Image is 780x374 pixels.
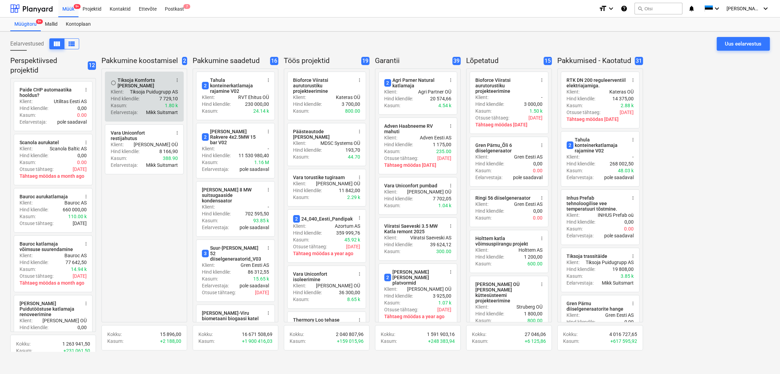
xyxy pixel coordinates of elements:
span: more_vert [83,140,89,145]
p: Hind kliendile : [475,160,504,167]
div: Päästeautode [PERSON_NAME] [293,129,353,140]
div: Kontoplaan [62,17,95,31]
p: 235.00 [436,148,451,155]
p: Eelarvestaja : [202,166,229,173]
p: - [268,203,269,210]
p: 14.94 k [71,266,87,273]
p: - [632,153,634,160]
p: Pakkumine saadetud [193,56,267,66]
p: [DATE] [437,155,451,162]
p: Klient : [475,94,488,101]
p: Klient : [20,145,33,152]
p: 11 530 980,40 [239,152,269,159]
span: 2 [566,141,573,149]
p: Hind kliendile : [566,266,595,273]
p: Kasum : [20,213,36,220]
span: more_vert [630,195,636,201]
p: 11 842,00 [339,187,360,194]
span: more_vert [266,310,271,316]
p: Garantii [375,56,450,66]
p: Kasum : [20,266,36,273]
p: Kasum : [384,102,400,109]
p: Klient : [111,141,124,148]
p: RVT Ehitus OÜ [238,94,269,101]
span: more_vert [448,77,453,83]
p: Kasum : [384,248,400,255]
p: Viiratsi Saeveski AS [410,234,451,241]
p: 110.00 k [68,213,87,220]
p: pole saadaval [604,232,634,239]
p: Klient : [384,134,397,141]
p: 93.85 k [253,217,269,224]
div: Paide CHP automaatika hooldus? [20,87,79,98]
p: 45.92 k [344,236,360,243]
p: Hind kliendile : [20,152,48,159]
span: more_vert [357,317,362,323]
p: 0.00 [77,159,87,166]
p: pole saadaval [604,174,634,181]
span: 31 [635,57,643,65]
span: more_vert [266,187,271,192]
p: - [268,145,269,152]
p: Klient : [111,88,124,95]
p: Otsuse tähtaeg : [20,220,53,227]
div: [PERSON_NAME] [PERSON_NAME] platvormid [384,269,444,286]
i: keyboard_arrow_down [713,4,721,13]
div: Vara Uniconfort pumbad [384,183,437,188]
p: Hind kliendile : [293,229,322,236]
p: Kasum : [111,155,127,162]
span: more_vert [83,87,89,92]
p: 268 002,50 [610,160,634,167]
p: [DATE] [73,273,87,279]
p: Hind kliendile : [475,101,504,108]
p: 39 624,12 [430,241,451,248]
p: 8 166,90 [159,148,178,155]
p: Hind kliendile : [202,101,231,108]
p: Eelarvestaja : [475,174,502,181]
p: Klient : [293,180,306,187]
p: Bauroc AS [64,252,87,259]
p: Azortum AS [335,223,360,229]
p: Hind kliendile : [384,95,413,102]
div: 24_040_Eesti_Pandipakend_elekter_automaatika_V02 [293,215,419,223]
p: 0.00 [77,112,87,119]
p: Hind kliendile : [111,95,139,102]
p: Klient : [475,201,488,208]
p: 0,00 [77,105,87,112]
p: Kasum : [566,225,583,232]
p: Otsuse tähtaeg : [384,155,418,162]
span: more_vert [266,77,271,83]
p: Holttem AS [519,247,543,253]
p: Hind kliendile : [293,101,322,108]
p: Kasum : [384,202,400,209]
p: Kasum : [566,273,583,279]
div: Adven Haabneeme RV mahuti [384,123,444,134]
i: keyboard_arrow_down [607,4,615,13]
p: 86 312,55 [248,269,269,275]
span: more_vert [630,137,636,142]
div: Uus eelarvestus [725,39,761,48]
p: Hind kliendile : [20,206,48,213]
div: Tahula konteinerkatlamaja rajamine V02 [566,137,626,153]
p: 702 595,50 [245,210,269,217]
p: Otsuse tähtaeg : [20,166,53,173]
p: Klient : [202,203,215,210]
p: 2.29 k [347,194,360,201]
p: 3 700,00 [342,101,360,108]
p: Kasum : [293,236,309,243]
p: Hind kliendile : [475,253,504,260]
div: Gren Pärnu_Õli 6 diiselgeneraator [475,142,535,153]
p: Hind kliendile : [202,152,231,159]
p: Kasum : [566,102,583,109]
p: 300.00 [436,248,451,255]
span: 19 [361,57,369,65]
span: more_vert [83,301,89,306]
span: 39 [452,57,461,65]
p: 0.00 [624,225,634,232]
p: Eelarvestaja : [111,109,138,116]
span: more_vert [630,77,636,83]
p: 4.54 k [438,102,451,109]
p: [PERSON_NAME] OÜ [134,141,178,148]
p: Kasum : [20,112,36,119]
p: 44.70 [348,153,360,160]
